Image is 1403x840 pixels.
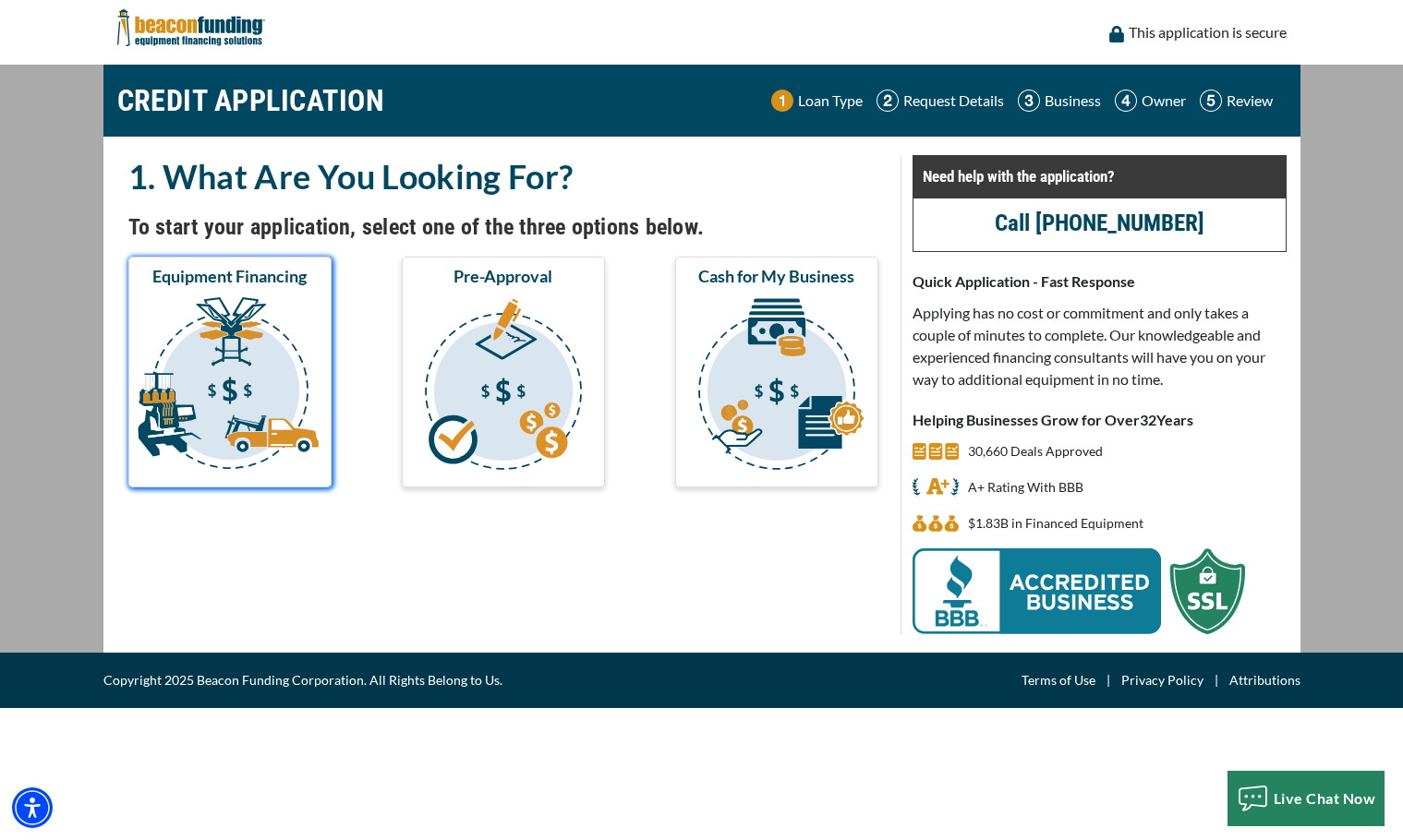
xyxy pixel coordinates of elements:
a: Attributions [1229,669,1300,691]
p: A+ Rating With BBB [968,476,1083,498]
h1: CREDIT APPLICATION [117,74,385,127]
button: Live Chat Now [1228,771,1385,826]
a: Terms of Use [1022,669,1095,691]
span: Copyright 2025 Beacon Funding Corporation. All Rights Belong to Us. [103,669,502,691]
span: | [1095,669,1121,691]
p: Review [1227,90,1273,112]
img: Cash for My Business [679,294,875,479]
p: Loan Type [798,90,863,112]
img: Step 2 [877,90,899,112]
button: Equipment Financing [128,257,332,487]
p: Owner [1142,90,1186,112]
span: Equipment Financing [152,265,307,287]
img: lock icon to convery security [1109,26,1124,42]
div: Accessibility Menu [12,787,53,828]
h2: 1. What Are You Looking For? [128,155,878,198]
p: 30,660 Deals Approved [968,440,1103,462]
img: BBB Acredited Business and SSL Protection [913,548,1245,634]
span: | [1203,669,1229,691]
img: Step 4 [1115,90,1137,112]
h4: To start your application, select one of the three options below. [128,211,878,243]
p: Business [1045,90,1101,112]
span: Cash for My Business [698,265,854,287]
button: Pre-Approval [402,257,605,487]
img: Step 1 [771,90,793,112]
img: Step 3 [1018,90,1040,112]
p: Need help with the application? [923,165,1276,187]
img: Pre-Approval [405,294,601,479]
a: Privacy Policy [1121,669,1203,691]
p: Helping Businesses Grow for Over Years [913,409,1287,431]
span: Pre-Approval [454,265,552,287]
p: Quick Application - Fast Response [913,270,1287,293]
p: Request Details [903,90,1004,112]
a: call (847) 897-2499 [995,210,1204,236]
span: Live Chat Now [1274,789,1376,807]
span: 32 [1140,411,1156,428]
p: $1,831,508,843 in Financed Equipment [968,512,1143,534]
button: Cash for My Business [675,257,878,487]
img: Equipment Financing [132,294,328,479]
p: Applying has no cost or commitment and only takes a couple of minutes to complete. Our knowledgea... [913,302,1287,390]
img: Step 5 [1200,90,1222,112]
p: This application is secure [1129,21,1287,43]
